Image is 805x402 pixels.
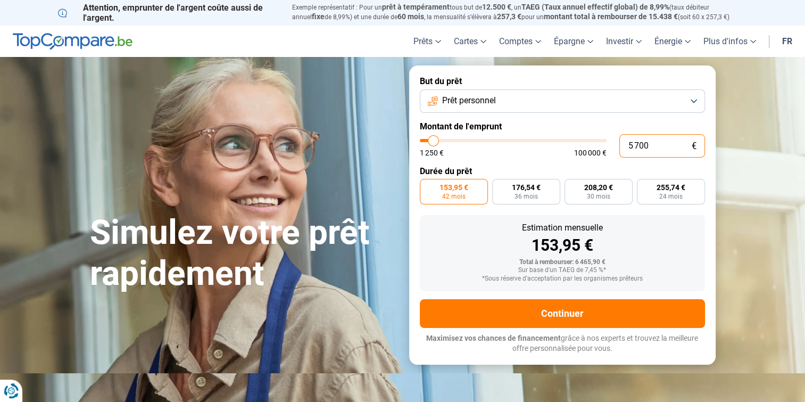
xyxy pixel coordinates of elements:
[90,212,396,294] h1: Simulez votre prêt rapidement
[648,26,697,57] a: Énergie
[493,26,547,57] a: Comptes
[428,224,696,232] div: Estimation mensuelle
[420,76,705,86] label: But du prêt
[292,3,748,22] p: Exemple représentatif : Pour un tous but de , un (taux débiteur annuel de 8,99%) et une durée de ...
[428,275,696,283] div: *Sous réserve d'acceptation par les organismes prêteurs
[547,26,600,57] a: Épargne
[692,142,696,151] span: €
[420,333,705,354] p: grâce à nos experts et trouvez la meilleure offre personnalisée pour vous.
[426,334,561,342] span: Maximisez vos chances de financement
[428,237,696,253] div: 153,95 €
[659,193,683,200] span: 24 mois
[482,3,511,11] span: 12.500 €
[428,267,696,274] div: Sur base d'un TAEG de 7,45 %*
[697,26,762,57] a: Plus d'infos
[574,149,607,157] span: 100 000 €
[397,12,424,21] span: 60 mois
[512,184,541,191] span: 176,54 €
[514,193,538,200] span: 36 mois
[447,26,493,57] a: Cartes
[439,184,468,191] span: 153,95 €
[13,33,132,50] img: TopCompare
[58,3,279,23] p: Attention, emprunter de l'argent coûte aussi de l'argent.
[521,3,669,11] span: TAEG (Taux annuel effectif global) de 8,99%
[420,149,444,157] span: 1 250 €
[600,26,648,57] a: Investir
[442,193,466,200] span: 42 mois
[420,299,705,328] button: Continuer
[428,259,696,266] div: Total à rembourser: 6 465,90 €
[420,89,705,113] button: Prêt personnel
[407,26,447,57] a: Prêts
[587,193,610,200] span: 30 mois
[657,184,685,191] span: 255,74 €
[544,12,678,21] span: montant total à rembourser de 15.438 €
[382,3,450,11] span: prêt à tempérament
[776,26,799,57] a: fr
[420,166,705,176] label: Durée du prêt
[442,95,496,106] span: Prêt personnel
[312,12,325,21] span: fixe
[497,12,521,21] span: 257,3 €
[420,121,705,132] label: Montant de l'emprunt
[584,184,613,191] span: 208,20 €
